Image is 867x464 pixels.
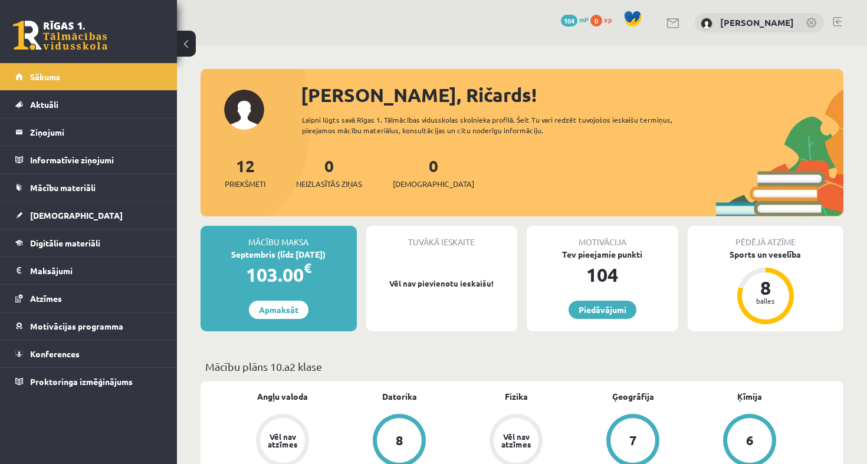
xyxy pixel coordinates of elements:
span: € [304,259,311,277]
a: Fizika [505,390,528,403]
a: Piedāvājumi [569,301,636,319]
a: Ziņojumi [15,119,162,146]
span: Neizlasītās ziņas [296,178,362,190]
a: Ķīmija [737,390,762,403]
div: Sports un veselība [688,248,844,261]
span: Motivācijas programma [30,321,123,331]
a: [PERSON_NAME] [720,17,794,28]
legend: Maksājumi [30,257,162,284]
div: Mācību maksa [201,226,357,248]
div: 7 [629,434,637,447]
a: Aktuāli [15,91,162,118]
legend: Informatīvie ziņojumi [30,146,162,173]
div: Tuvākā ieskaite [366,226,518,248]
a: 104 mP [561,15,589,24]
legend: Ziņojumi [30,119,162,146]
div: Motivācija [527,226,678,248]
a: Rīgas 1. Tālmācības vidusskola [13,21,107,50]
div: 104 [527,261,678,289]
div: 103.00 [201,261,357,289]
a: Digitālie materiāli [15,229,162,256]
a: Apmaksāt [249,301,308,319]
div: 8 [748,278,783,297]
span: xp [604,15,612,24]
a: Ģeogrāfija [612,390,654,403]
div: [PERSON_NAME], Ričards! [301,81,843,109]
div: Pēdējā atzīme [688,226,844,248]
span: [DEMOGRAPHIC_DATA] [30,210,123,221]
p: Mācību plāns 10.a2 klase [205,358,839,374]
span: 0 [590,15,602,27]
span: Konferences [30,348,80,359]
a: 12Priekšmeti [225,155,265,190]
a: Motivācijas programma [15,312,162,340]
span: [DEMOGRAPHIC_DATA] [393,178,474,190]
span: mP [579,15,589,24]
span: Aktuāli [30,99,58,110]
span: Priekšmeti [225,178,265,190]
a: 0[DEMOGRAPHIC_DATA] [393,155,474,190]
a: Konferences [15,340,162,367]
div: 8 [396,434,403,447]
div: Septembris (līdz [DATE]) [201,248,357,261]
div: balles [748,297,783,304]
span: Sākums [30,71,60,82]
span: Digitālie materiāli [30,238,100,248]
a: Atzīmes [15,285,162,312]
a: Proktoringa izmēģinājums [15,368,162,395]
a: Sākums [15,63,162,90]
div: Laipni lūgts savā Rīgas 1. Tālmācības vidusskolas skolnieka profilā. Šeit Tu vari redzēt tuvojošo... [302,114,688,136]
a: Informatīvie ziņojumi [15,146,162,173]
span: Atzīmes [30,293,62,304]
span: Proktoringa izmēģinājums [30,376,133,387]
a: Datorika [382,390,417,403]
p: Vēl nav pievienotu ieskaišu! [372,278,512,289]
a: Mācību materiāli [15,174,162,201]
div: 6 [746,434,754,447]
div: Vēl nav atzīmes [266,433,299,448]
img: Ričards Munde [701,18,712,29]
div: Tev pieejamie punkti [527,248,678,261]
a: Sports un veselība 8 balles [688,248,844,326]
a: Maksājumi [15,257,162,284]
a: 0Neizlasītās ziņas [296,155,362,190]
span: Mācību materiāli [30,182,96,193]
span: 104 [561,15,577,27]
a: 0 xp [590,15,618,24]
div: Vēl nav atzīmes [500,433,533,448]
a: Angļu valoda [257,390,308,403]
a: [DEMOGRAPHIC_DATA] [15,202,162,229]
